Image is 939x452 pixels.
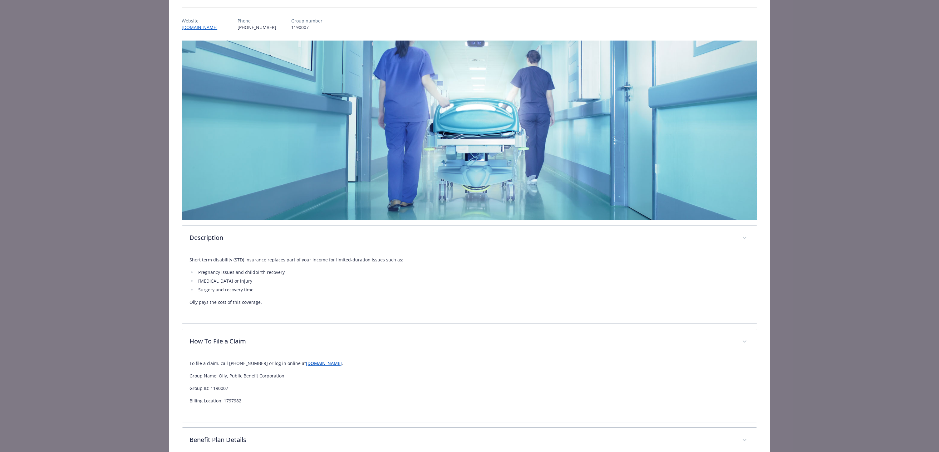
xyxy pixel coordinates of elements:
[189,435,734,445] p: Benefit Plan Details
[196,269,749,276] li: Pregnancy issues and childbirth recovery
[189,385,749,392] p: Group ID: 1190007
[238,24,276,31] p: [PHONE_NUMBER]
[189,233,734,242] p: Description
[189,337,734,346] p: How To File a Claim
[182,41,757,220] img: banner
[182,226,757,251] div: Description
[182,17,223,24] p: Website
[291,24,322,31] p: 1190007
[189,397,749,405] p: Billing Location: 1797982
[182,329,757,355] div: How To File a Claim
[182,24,223,30] a: [DOMAIN_NAME]
[189,256,749,264] p: Short term disability (STD) insurance replaces part of your income for limited-duration issues su...
[306,360,342,366] a: [DOMAIN_NAME]
[189,372,749,380] p: Group Name: Olly, Public Benefit Corporation
[196,286,749,294] li: Surgery and recovery time
[189,360,749,367] p: To file a claim, call [PHONE_NUMBER] or log in online at .
[182,355,757,422] div: How To File a Claim
[182,251,757,323] div: Description
[196,277,749,285] li: [MEDICAL_DATA] or injury
[189,299,749,306] p: Olly pays the cost of this coverage.
[291,17,322,24] p: Group number
[238,17,276,24] p: Phone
